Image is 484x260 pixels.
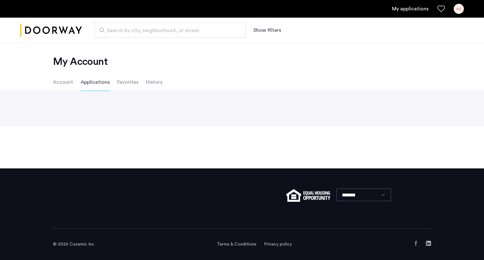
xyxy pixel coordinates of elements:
[454,4,464,14] div: AS
[426,241,431,246] a: LinkedIn
[53,242,95,246] span: © 2025 Cazamio Inc.
[146,73,163,91] li: History
[20,19,82,42] a: Cazamio logo
[253,26,281,34] button: Show or hide filters
[413,241,418,246] a: Facebook
[95,23,246,38] input: Apartment Search
[437,5,445,13] a: Favorites
[20,19,82,42] img: logo
[107,27,228,34] span: Search by city, neighborhood, or street.
[53,73,73,91] li: Account
[81,73,110,91] li: Applications
[117,73,138,91] li: Favorites
[53,55,431,68] h2: My Account
[337,189,391,201] select: Language select
[264,241,292,247] a: Privacy policy
[217,241,256,247] a: Terms and conditions
[286,189,330,202] img: equal-housing.png
[392,5,429,13] a: My application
